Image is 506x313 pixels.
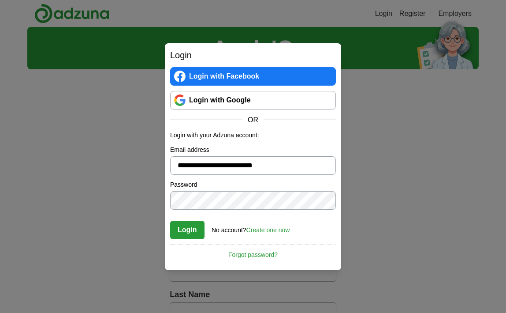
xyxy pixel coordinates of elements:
label: Password [170,180,336,189]
h2: Login [170,49,336,62]
a: Login with Facebook [170,67,336,86]
a: Login with Google [170,91,336,109]
a: Create one now [246,226,290,234]
a: Forgot password? [170,245,336,260]
label: Email address [170,145,336,155]
button: Login [170,221,205,239]
span: OR [242,115,264,125]
p: Login with your Adzuna account: [170,131,336,140]
div: No account? [212,220,290,235]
